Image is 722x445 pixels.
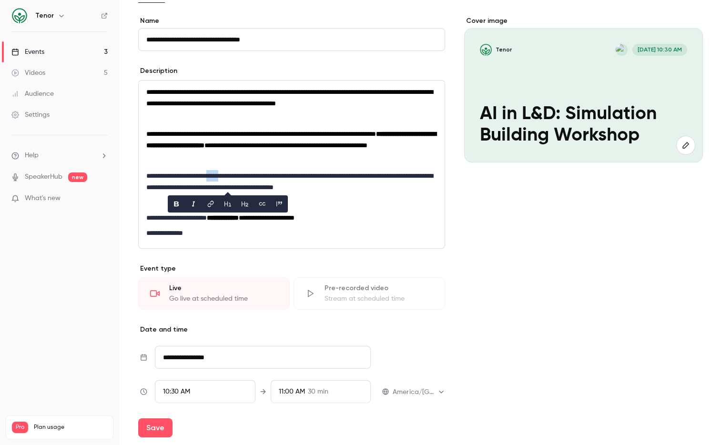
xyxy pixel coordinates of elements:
button: bold [169,196,184,212]
button: blockquote [272,196,287,212]
img: Tenor [12,8,27,23]
label: Name [138,16,445,26]
span: Pro [12,422,28,433]
div: LiveGo live at scheduled time [138,277,290,310]
span: Help [25,151,39,161]
img: Dr. Lindsay Bernhagen [616,44,628,56]
p: Date and time [138,325,445,334]
div: Stream at scheduled time [325,294,433,303]
p: / 90 [93,433,107,442]
a: SpeakerHub [25,172,62,182]
span: 5 [93,435,96,440]
button: Save [138,418,173,437]
div: Videos [11,68,45,78]
span: What's new [25,193,61,203]
div: America/[GEOGRAPHIC_DATA] [393,387,445,397]
div: Live [169,283,278,293]
div: editor [139,81,445,248]
button: italic [186,196,201,212]
input: Tue, Feb 17, 2026 [155,346,371,369]
p: Event type [138,264,445,273]
button: link [203,196,218,212]
label: Description [138,66,177,76]
div: Audience [11,89,54,99]
span: 10:30 AM [163,388,190,395]
div: Pre-recorded videoStream at scheduled time [294,277,445,310]
span: new [68,172,87,182]
h6: Tenor [35,11,54,20]
div: Settings [11,110,50,120]
div: From [155,380,255,403]
div: Events [11,47,44,57]
div: Pre-recorded video [325,283,433,293]
span: Plan usage [34,424,107,431]
div: Go live at scheduled time [169,294,278,303]
p: Videos [12,433,30,442]
span: 11:00 AM [279,388,305,395]
li: help-dropdown-opener [11,151,108,161]
span: [DATE] 10:30 AM [632,44,687,56]
div: To [271,380,371,403]
label: Cover image [464,16,703,26]
img: AI in L&D: Simulation Building Workshop [480,44,492,56]
p: AI in L&D: Simulation Building Workshop [480,104,687,147]
section: description [138,80,445,249]
span: 30 min [308,387,328,397]
p: Tenor [496,46,512,54]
